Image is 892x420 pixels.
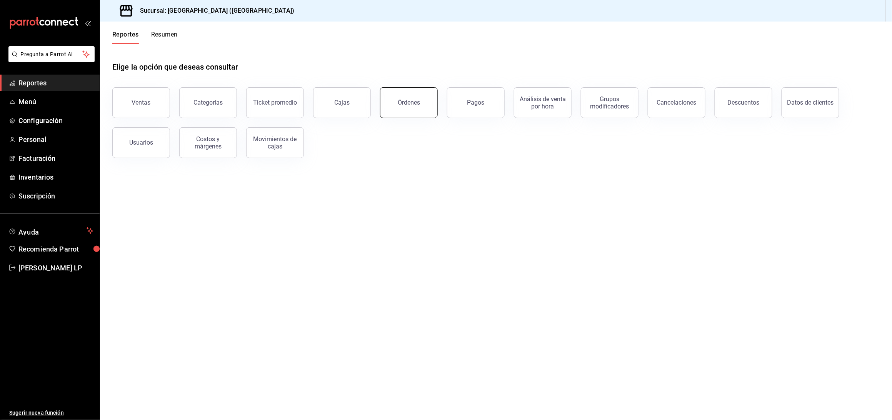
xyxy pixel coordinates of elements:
[728,99,760,106] div: Descuentos
[18,263,93,273] span: [PERSON_NAME] LP
[9,409,93,417] span: Sugerir nueva función
[179,87,237,118] button: Categorías
[18,153,93,163] span: Facturación
[112,31,178,44] div: navigation tabs
[18,115,93,126] span: Configuración
[715,87,772,118] button: Descuentos
[246,127,304,158] button: Movimientos de cajas
[334,99,350,106] div: Cajas
[8,46,95,62] button: Pregunta a Parrot AI
[134,6,294,15] h3: Sucursal: [GEOGRAPHIC_DATA] ([GEOGRAPHIC_DATA])
[251,135,299,150] div: Movimientos de cajas
[586,95,634,110] div: Grupos modificadores
[112,127,170,158] button: Usuarios
[514,87,572,118] button: Análisis de venta por hora
[179,127,237,158] button: Costos y márgenes
[657,99,697,106] div: Cancelaciones
[5,56,95,64] a: Pregunta a Parrot AI
[18,191,93,201] span: Suscripción
[129,139,153,146] div: Usuarios
[18,97,93,107] span: Menú
[253,99,297,106] div: Ticket promedio
[193,99,223,106] div: Categorías
[447,87,505,118] button: Pagos
[380,87,438,118] button: Órdenes
[18,134,93,145] span: Personal
[132,99,151,106] div: Ventas
[787,99,834,106] div: Datos de clientes
[18,226,83,235] span: Ayuda
[18,172,93,182] span: Inventarios
[112,61,238,73] h1: Elige la opción que deseas consultar
[581,87,639,118] button: Grupos modificadores
[398,99,420,106] div: Órdenes
[648,87,705,118] button: Cancelaciones
[18,244,93,254] span: Recomienda Parrot
[85,20,91,26] button: open_drawer_menu
[112,31,139,44] button: Reportes
[467,99,485,106] div: Pagos
[21,50,83,58] span: Pregunta a Parrot AI
[18,78,93,88] span: Reportes
[151,31,178,44] button: Resumen
[313,87,371,118] button: Cajas
[112,87,170,118] button: Ventas
[246,87,304,118] button: Ticket promedio
[782,87,839,118] button: Datos de clientes
[519,95,567,110] div: Análisis de venta por hora
[184,135,232,150] div: Costos y márgenes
